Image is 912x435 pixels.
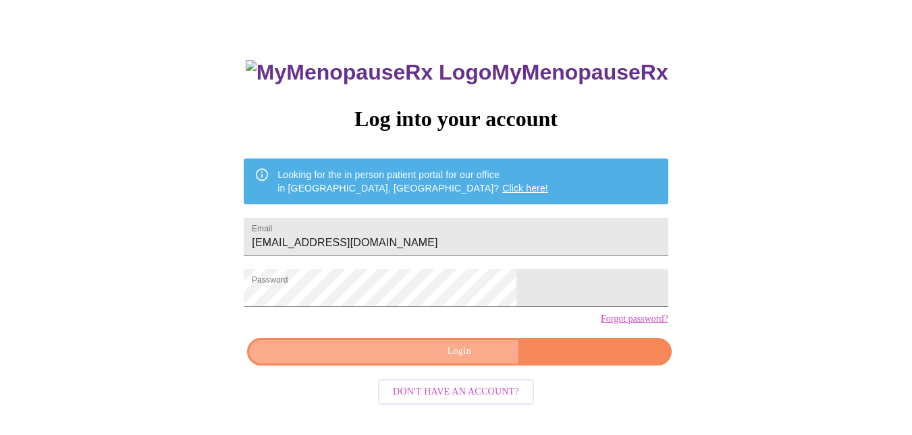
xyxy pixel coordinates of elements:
[263,343,655,360] span: Login
[393,384,519,401] span: Don't have an account?
[502,183,548,194] a: Click here!
[601,314,668,324] a: Forgot password?
[244,107,668,132] h3: Log into your account
[246,60,668,85] h3: MyMenopauseRx
[247,338,671,366] button: Login
[277,163,548,200] div: Looking for the in person patient portal for our office in [GEOGRAPHIC_DATA], [GEOGRAPHIC_DATA]?
[378,379,534,405] button: Don't have an account?
[375,384,537,396] a: Don't have an account?
[246,60,491,85] img: MyMenopauseRx Logo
